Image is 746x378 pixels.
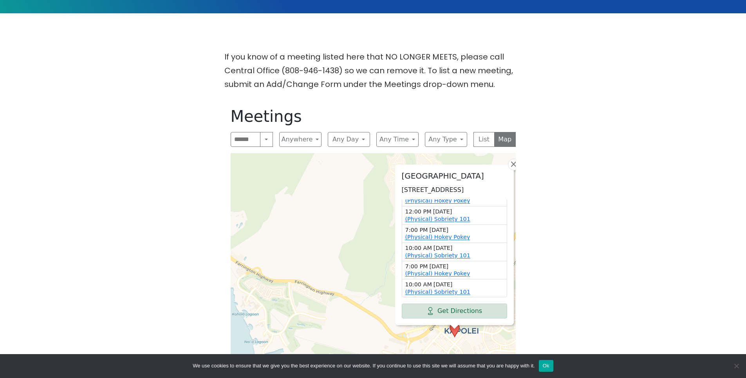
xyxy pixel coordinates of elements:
button: Search [260,132,273,147]
span: × [509,159,517,169]
a: Close popup [508,159,520,170]
button: Any Time [376,132,419,147]
span: No [732,362,740,370]
time: 7:00 PM [405,263,504,270]
span: [DATE] [434,281,453,288]
button: Any Day [328,132,370,147]
time: 10:00 AM [405,244,504,252]
time: 12:00 PM [405,208,504,215]
a: (Physical) Sobriety 101 [405,252,470,259]
button: Anywhere [279,132,322,147]
input: Search [231,132,261,147]
a: (Physical) Hokey Pokey [405,197,470,204]
button: Ok [539,360,553,372]
span: [DATE] [429,263,448,270]
a: (Physical) Sobriety 101 [405,289,470,295]
span: [DATE] [429,226,448,234]
h2: [GEOGRAPHIC_DATA] [402,171,507,181]
p: [STREET_ADDRESS] [402,185,507,195]
button: List [473,132,495,147]
a: (Physical) Sobriety 101 [405,216,470,222]
button: Map [494,132,516,147]
a: Get Directions [402,304,507,318]
span: [DATE] [433,208,452,215]
a: (Physical) Hokey Pokey [405,270,470,277]
time: 10:00 AM [405,281,504,288]
h1: Meetings [231,107,516,126]
span: [DATE] [434,244,453,252]
time: 7:00 PM [405,226,504,234]
button: Any Type [425,132,467,147]
p: If you know of a meeting listed here that NO LONGER MEETS, please call Central Office (808-946-14... [224,50,522,91]
a: (Physical) Hokey Pokey [405,234,470,240]
span: We use cookies to ensure that we give you the best experience on our website. If you continue to ... [193,362,535,370]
